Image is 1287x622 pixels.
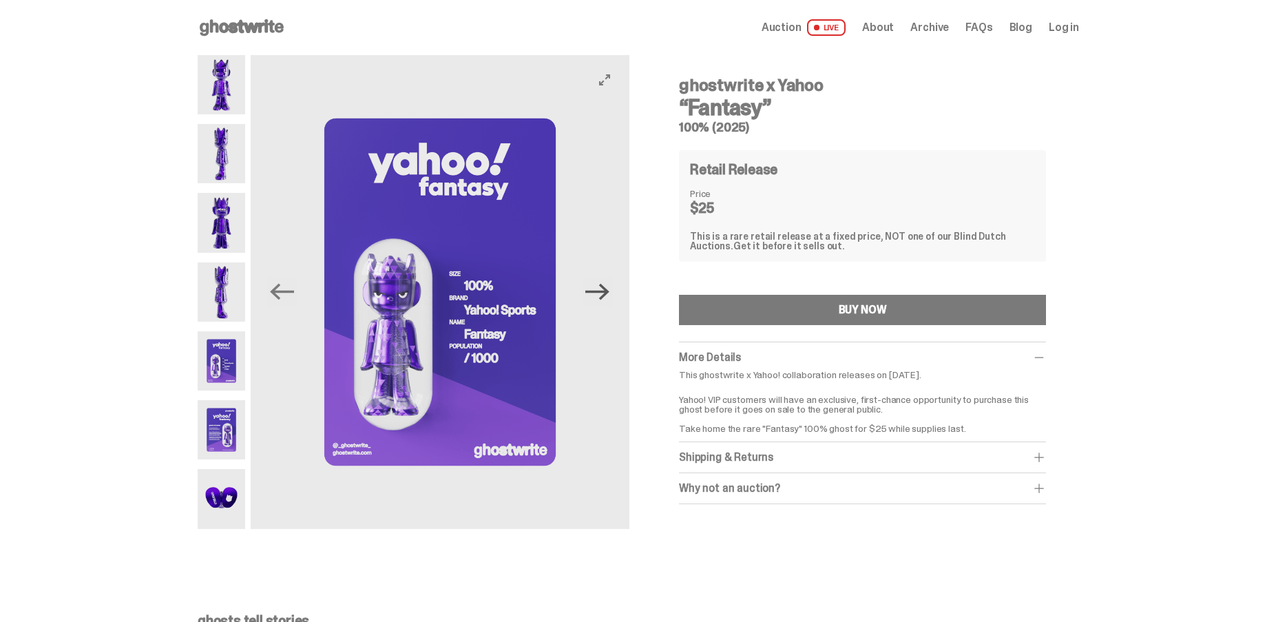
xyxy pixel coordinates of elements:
[679,77,1046,94] h4: ghostwrite x Yahoo
[198,124,245,183] img: Yahoo-HG---2.png
[690,201,759,215] dd: $25
[690,231,1035,251] div: This is a rare retail release at a fixed price, NOT one of our Blind Dutch Auctions.
[267,277,297,307] button: Previous
[198,331,245,391] img: Yahoo-HG---5.png
[690,189,759,198] dt: Price
[583,277,613,307] button: Next
[679,96,1046,118] h3: “Fantasy”
[1009,22,1032,33] a: Blog
[679,481,1046,495] div: Why not an auction?
[862,22,894,33] a: About
[198,193,245,252] img: Yahoo-HG---3.png
[198,55,245,114] img: Yahoo-HG---1.png
[762,22,802,33] span: Auction
[807,19,846,36] span: LIVE
[679,385,1046,433] p: Yahoo! VIP customers will have an exclusive, first-chance opportunity to purchase this ghost befo...
[198,400,245,459] img: Yahoo-HG---6.png
[1049,22,1079,33] a: Log in
[198,469,245,528] img: Yahoo-HG---7.png
[679,295,1046,325] button: BUY NOW
[198,262,245,322] img: Yahoo-HG---4.png
[679,350,741,364] span: More Details
[679,450,1046,464] div: Shipping & Returns
[733,240,845,252] span: Get it before it sells out.
[910,22,949,33] a: Archive
[965,22,992,33] a: FAQs
[596,72,613,88] button: View full-screen
[690,163,777,176] h4: Retail Release
[679,121,1046,134] h5: 100% (2025)
[762,19,846,36] a: Auction LIVE
[839,304,887,315] div: BUY NOW
[251,55,629,529] img: Yahoo-HG---5.png
[679,370,1046,380] p: This ghostwrite x Yahoo! collaboration releases on [DATE].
